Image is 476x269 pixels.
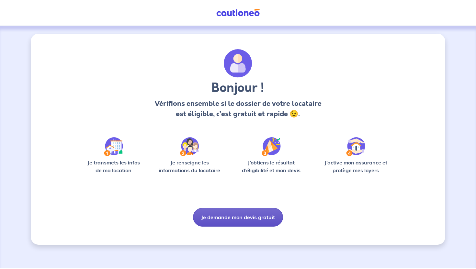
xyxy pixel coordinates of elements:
[346,137,365,156] img: /static/bfff1cf634d835d9112899e6a3df1a5d/Step-4.svg
[155,159,224,174] p: Je renseigne les informations du locataire
[180,137,199,156] img: /static/c0a346edaed446bb123850d2d04ad552/Step-2.svg
[235,159,308,174] p: J’obtiens le résultat d’éligibilité et mon devis
[214,9,262,17] img: Cautioneo
[262,137,281,156] img: /static/f3e743aab9439237c3e2196e4328bba9/Step-3.svg
[83,159,144,174] p: Je transmets les infos de ma location
[224,49,252,78] img: archivate
[193,208,283,227] button: Je demande mon devis gratuit
[104,137,123,156] img: /static/90a569abe86eec82015bcaae536bd8e6/Step-1.svg
[153,98,323,119] p: Vérifions ensemble si le dossier de votre locataire est éligible, c’est gratuit et rapide 😉.
[318,159,393,174] p: J’active mon assurance et protège mes loyers
[153,80,323,96] h3: Bonjour !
